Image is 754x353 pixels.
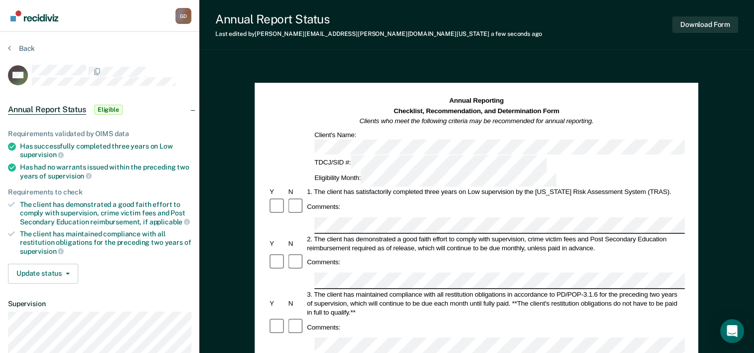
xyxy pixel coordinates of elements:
[268,299,287,308] div: Y
[8,264,78,284] button: Update status
[268,239,287,248] div: Y
[305,187,685,196] div: 1. The client has satisfactorily completed three years on Low supervision by the [US_STATE] Risk ...
[305,234,685,252] div: 2. The client has demonstrated a good faith effort to comply with supervision, crime victim fees ...
[20,142,191,159] div: Has successfully completed three years on Low
[360,117,594,125] em: Clients who meet the following criteria may be recommended for annual reporting.
[20,151,64,159] span: supervision
[8,188,191,196] div: Requirements to check
[305,323,342,332] div: Comments:
[305,202,342,211] div: Comments:
[20,163,191,180] div: Has had no warrants issued within the preceding two years of
[48,172,92,180] span: supervision
[215,12,542,26] div: Annual Report Status
[94,105,123,115] span: Eligible
[305,258,342,267] div: Comments:
[8,105,86,115] span: Annual Report Status
[150,218,190,226] span: applicable
[313,156,548,171] div: TDCJ/SID #:
[20,247,64,255] span: supervision
[287,299,305,308] div: N
[215,30,542,37] div: Last edited by [PERSON_NAME][EMAIL_ADDRESS][PERSON_NAME][DOMAIN_NAME][US_STATE]
[175,8,191,24] button: Profile dropdown button
[268,187,287,196] div: Y
[672,16,738,33] button: Download Form
[720,319,744,343] div: Open Intercom Messenger
[450,97,504,105] strong: Annual Reporting
[8,300,191,308] dt: Supervision
[175,8,191,24] div: G D
[313,171,558,186] div: Eligibility Month:
[491,30,542,37] span: a few seconds ago
[305,290,685,317] div: 3. The client has maintained compliance with all restitution obligations in accordance to PD/POP-...
[8,44,35,53] button: Back
[287,239,305,248] div: N
[394,107,559,115] strong: Checklist, Recommendation, and Determination Form
[8,130,191,138] div: Requirements validated by OIMS data
[287,187,305,196] div: N
[20,200,191,226] div: The client has demonstrated a good faith effort to comply with supervision, crime victim fees and...
[10,10,58,21] img: Recidiviz
[20,230,191,255] div: The client has maintained compliance with all restitution obligations for the preceding two years of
